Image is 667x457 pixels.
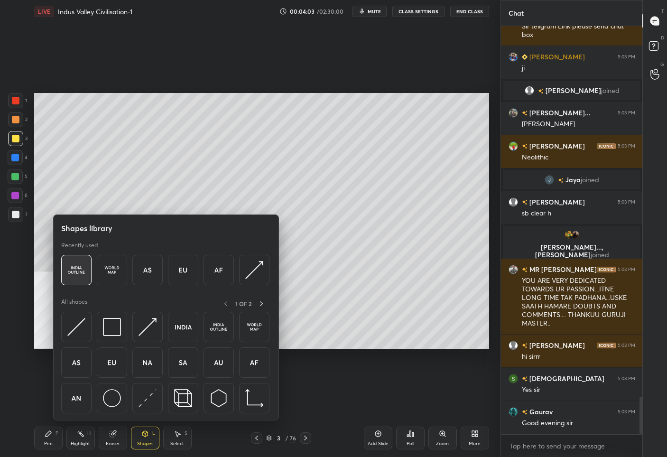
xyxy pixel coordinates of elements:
[285,435,288,441] div: /
[618,199,635,205] div: 5:03 PM
[103,389,121,407] img: svg+xml;charset=utf-8,%3Csvg%20xmlns%3D%22http%3A%2F%2Fwww.w3.org%2F2000%2Fsvg%22%20width%3D%2236...
[661,34,664,41] p: D
[590,250,609,259] span: joined
[618,376,635,382] div: 5:03 PM
[509,197,518,207] img: default.png
[522,385,635,395] div: Yes sir
[8,131,28,146] div: 3
[290,434,296,442] div: 76
[528,108,591,118] h6: [PERSON_NAME]...
[67,318,85,336] img: svg+xml;charset=utf-8,%3Csvg%20xmlns%3D%22http%3A%2F%2Fwww.w3.org%2F2000%2Fsvg%22%20width%3D%2230...
[545,175,554,185] img: ALm5wu3WhTs8unYEs62qSZJdfxlXbwwHQo3HSbEhSL6H=s96-c
[407,441,414,446] div: Poll
[524,86,534,95] img: default.png
[210,261,228,279] img: svg+xml;charset=utf-8,%3Csvg%20xmlns%3D%22http%3A%2F%2Fwww.w3.org%2F2000%2Fsvg%22%20width%3D%2264...
[139,354,157,372] img: svg+xml;charset=utf-8,%3Csvg%20xmlns%3D%22http%3A%2F%2Fwww.w3.org%2F2000%2Fsvg%22%20width%3D%2264...
[245,354,263,372] img: svg+xml;charset=utf-8,%3Csvg%20xmlns%3D%22http%3A%2F%2Fwww.w3.org%2F2000%2Fsvg%22%20width%3D%2264...
[174,318,192,336] img: svg+xml;charset=utf-8,%3Csvg%20xmlns%3D%22http%3A%2F%2Fwww.w3.org%2F2000%2Fsvg%22%20width%3D%2264...
[570,230,580,240] img: 6504cf6a95504245a24a3bd48a585c51.jpg
[618,143,635,149] div: 5:03 PM
[528,340,585,350] h6: [PERSON_NAME]
[618,409,635,415] div: 5:03 PM
[618,267,635,272] div: 5:03 PM
[368,441,389,446] div: Add Slide
[522,144,528,149] img: no-rating-badge.077c3623.svg
[509,341,518,350] img: default.png
[8,207,28,222] div: 7
[103,354,121,372] img: svg+xml;charset=utf-8,%3Csvg%20xmlns%3D%22http%3A%2F%2Fwww.w3.org%2F2000%2Fsvg%22%20width%3D%2264...
[522,410,528,415] img: no-rating-badge.077c3623.svg
[8,188,28,203] div: 6
[537,89,543,94] img: no-rating-badge.077c3623.svg
[352,6,387,17] button: mute
[34,6,54,17] div: LIVE
[522,376,528,382] img: no-rating-badge.077c3623.svg
[618,54,635,60] div: 5:03 PM
[174,261,192,279] img: svg+xml;charset=utf-8,%3Csvg%20xmlns%3D%22http%3A%2F%2Fwww.w3.org%2F2000%2Fsvg%22%20width%3D%2264...
[509,374,518,383] img: 3
[528,197,585,207] h6: [PERSON_NAME]
[8,150,28,165] div: 4
[392,6,445,17] button: CLASS SETTINGS
[522,22,635,40] div: Sir teligram Link please send chat box
[522,419,635,428] div: Good evening sir
[235,300,251,308] p: 1 OF 2
[185,431,187,436] div: S
[436,441,449,446] div: Zoom
[106,441,120,446] div: Eraser
[565,176,581,184] span: Jaya
[44,441,53,446] div: Pen
[522,120,635,129] div: [PERSON_NAME]
[522,276,635,328] div: YOU ARE VERY DEDICATED TOWARDS UR PASSION...ITNE LONG TIME TAK PADHANA...USKE SAATH HAMARE DOUBTS...
[174,354,192,372] img: svg+xml;charset=utf-8,%3Csvg%20xmlns%3D%22http%3A%2F%2Fwww.w3.org%2F2000%2Fsvg%22%20width%3D%2264...
[139,261,157,279] img: svg+xml;charset=utf-8,%3Csvg%20xmlns%3D%22http%3A%2F%2Fwww.w3.org%2F2000%2Fsvg%22%20width%3D%2264...
[245,389,263,407] img: svg+xml;charset=utf-8,%3Csvg%20xmlns%3D%22http%3A%2F%2Fwww.w3.org%2F2000%2Fsvg%22%20width%3D%2233...
[528,264,597,274] h6: MR [PERSON_NAME]
[103,318,121,336] img: svg+xml;charset=utf-8,%3Csvg%20xmlns%3D%22http%3A%2F%2Fwww.w3.org%2F2000%2Fsvg%22%20width%3D%2234...
[601,87,619,94] span: joined
[58,7,132,16] h4: Indus Valley Civilisation-1
[509,141,518,151] img: 12d115b898314e8890d0cc77518db8a0.jpg
[67,354,85,372] img: svg+xml;charset=utf-8,%3Csvg%20xmlns%3D%22http%3A%2F%2Fwww.w3.org%2F2000%2Fsvg%22%20width%3D%2264...
[564,230,573,240] img: d5cca1ed0c0d4f178997e5187ef1b869.jpg
[509,243,635,259] p: [PERSON_NAME]..., [PERSON_NAME]
[210,389,228,407] img: svg+xml;charset=utf-8,%3Csvg%20xmlns%3D%22http%3A%2F%2Fwww.w3.org%2F2000%2Fsvg%22%20width%3D%2230...
[522,343,528,348] img: no-rating-badge.077c3623.svg
[469,441,481,446] div: More
[522,200,528,205] img: no-rating-badge.077c3623.svg
[8,169,28,184] div: 5
[597,267,616,272] img: iconic-dark.1390631f.png
[152,431,155,436] div: L
[450,6,489,17] button: End Class
[170,441,184,446] div: Select
[8,112,28,127] div: 2
[61,298,87,310] p: All shapes
[8,93,27,108] div: 1
[67,261,85,279] img: svg+xml;charset=utf-8,%3Csvg%20xmlns%3D%22http%3A%2F%2Fwww.w3.org%2F2000%2Fsvg%22%20width%3D%2264...
[87,431,91,436] div: H
[522,153,635,162] div: Neolithic
[61,223,112,234] h5: Shapes library
[522,209,635,218] div: sb clear h
[56,431,58,436] div: P
[71,441,90,446] div: Highlight
[210,318,228,336] img: svg+xml;charset=utf-8,%3Csvg%20xmlns%3D%22http%3A%2F%2Fwww.w3.org%2F2000%2Fsvg%22%20width%3D%2264...
[528,52,585,62] h6: [PERSON_NAME]
[139,318,157,336] img: svg+xml;charset=utf-8,%3Csvg%20xmlns%3D%22http%3A%2F%2Fwww.w3.org%2F2000%2Fsvg%22%20width%3D%2230...
[509,407,518,417] img: de5dfd0ebc6642e3b1cf6f5becebe329.jpg
[174,389,192,407] img: svg+xml;charset=utf-8,%3Csvg%20xmlns%3D%22http%3A%2F%2Fwww.w3.org%2F2000%2Fsvg%22%20width%3D%2235...
[61,242,98,249] p: Recently used
[558,178,564,183] img: no-rating-badge.077c3623.svg
[103,261,121,279] img: svg+xml;charset=utf-8,%3Csvg%20xmlns%3D%22http%3A%2F%2Fwww.w3.org%2F2000%2Fsvg%22%20width%3D%2264...
[274,435,283,441] div: 3
[522,54,528,60] img: Learner_Badge_beginner_1_8b307cf2a0.svg
[528,141,585,151] h6: [PERSON_NAME]
[501,26,643,434] div: grid
[581,176,599,184] span: joined
[137,441,153,446] div: Shapes
[522,352,635,362] div: hi sirrr
[522,64,635,73] div: ji
[597,143,616,149] img: iconic-dark.1390631f.png
[245,318,263,336] img: svg+xml;charset=utf-8,%3Csvg%20xmlns%3D%22http%3A%2F%2Fwww.w3.org%2F2000%2Fsvg%22%20width%3D%2264...
[509,52,518,62] img: 077e962a81da4450a3723cb211b9abcf.jpg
